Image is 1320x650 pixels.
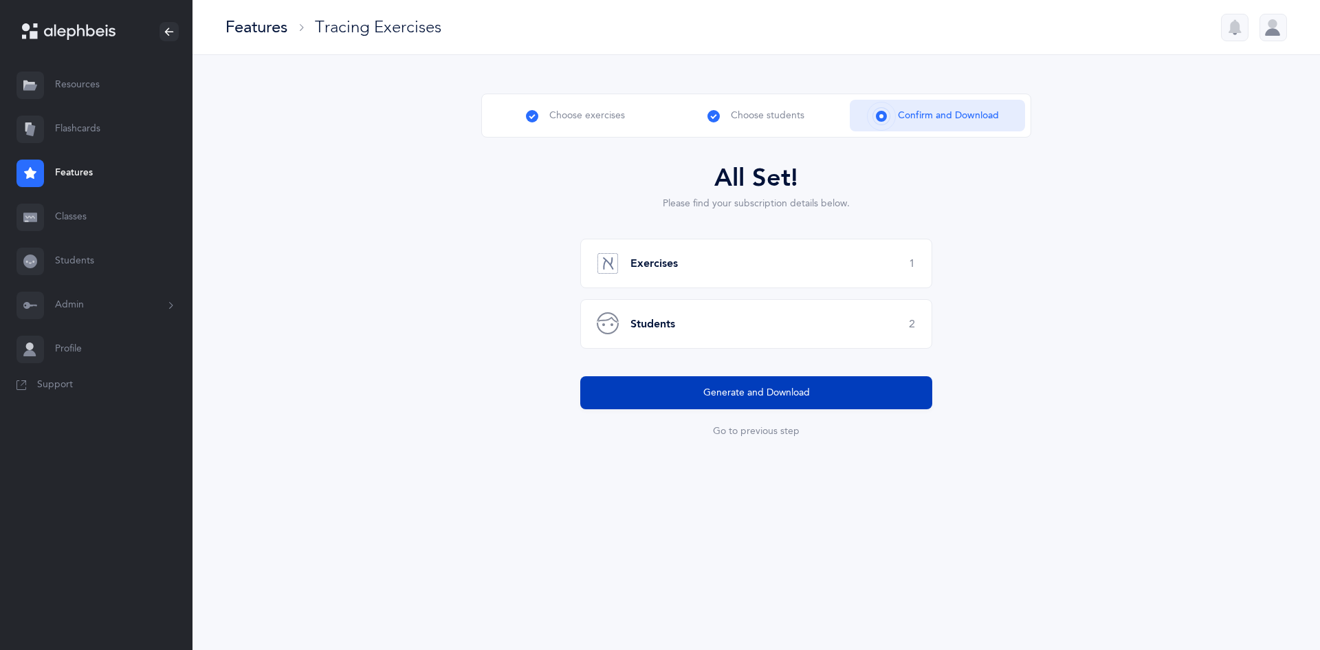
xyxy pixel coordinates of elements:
[712,426,800,437] button: Go to previous step
[549,109,625,123] span: Choose exercises
[37,378,73,392] span: Support
[315,16,441,39] div: Tracing Exercises
[909,318,915,330] span: 2
[630,318,675,330] b: Students
[597,252,619,274] img: elementary-grey.svg
[580,160,932,197] div: All Set!
[703,386,810,400] span: Generate and Download
[731,109,804,123] span: Choose students
[580,197,932,222] div: Please find your subscription details below.
[580,376,932,409] button: Generate and Download
[225,16,287,39] div: Features
[898,109,999,123] span: Confirm and Download
[630,257,678,270] b: Exercises
[909,257,915,270] span: 1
